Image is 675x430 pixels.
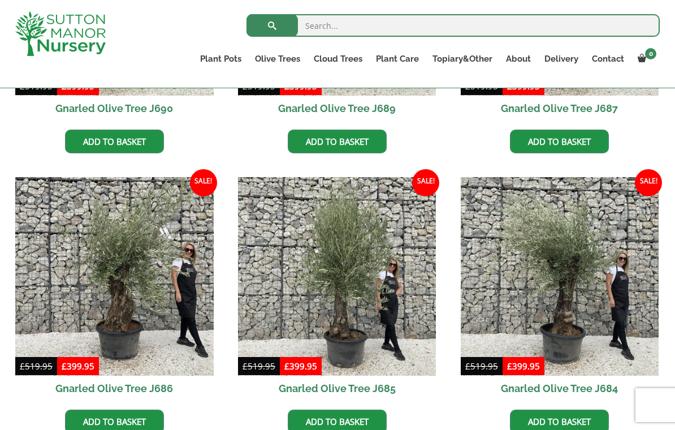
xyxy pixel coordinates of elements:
a: Sale! Gnarled Olive Tree J686 [15,177,214,401]
img: Gnarled Olive Tree J685 [238,177,436,376]
a: About [499,51,538,67]
a: Sale! Gnarled Olive Tree J684 [461,177,659,401]
input: Search... [246,14,660,37]
a: Add to basket: “Gnarled Olive Tree J689” [288,130,387,153]
a: Add to basket: “Gnarled Olive Tree J690” [65,130,164,153]
h2: Gnarled Olive Tree J690 [15,96,214,121]
span: Sale! [190,169,217,196]
h2: Gnarled Olive Tree J689 [238,96,436,121]
bdi: 399.95 [62,360,94,372]
span: Sale! [412,169,439,196]
a: Contact [585,51,631,67]
bdi: 399.95 [507,360,540,372]
bdi: 519.95 [465,360,498,372]
h2: Gnarled Olive Tree J687 [461,96,659,121]
bdi: 519.95 [243,360,275,372]
h2: Gnarled Olive Tree J684 [461,376,659,401]
img: Gnarled Olive Tree J684 [461,177,659,376]
span: £ [243,360,248,372]
img: Gnarled Olive Tree J686 [15,177,214,376]
a: Delivery [538,51,585,67]
a: Plant Care [369,51,426,67]
h2: Gnarled Olive Tree J686 [15,376,214,401]
a: Plant Pots [193,51,248,67]
bdi: 399.95 [284,360,317,372]
a: Sale! Gnarled Olive Tree J685 [238,177,436,401]
a: Cloud Trees [307,51,369,67]
bdi: 519.95 [20,360,53,372]
h2: Gnarled Olive Tree J685 [238,376,436,401]
span: 0 [645,48,656,59]
span: Sale! [635,169,662,196]
span: £ [507,360,512,372]
img: logo [15,11,106,56]
a: 0 [631,51,660,67]
span: £ [284,360,289,372]
span: £ [20,360,25,372]
span: £ [62,360,67,372]
span: £ [465,360,470,372]
a: Olive Trees [248,51,307,67]
a: Add to basket: “Gnarled Olive Tree J687” [510,130,609,153]
a: Topiary&Other [426,51,499,67]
